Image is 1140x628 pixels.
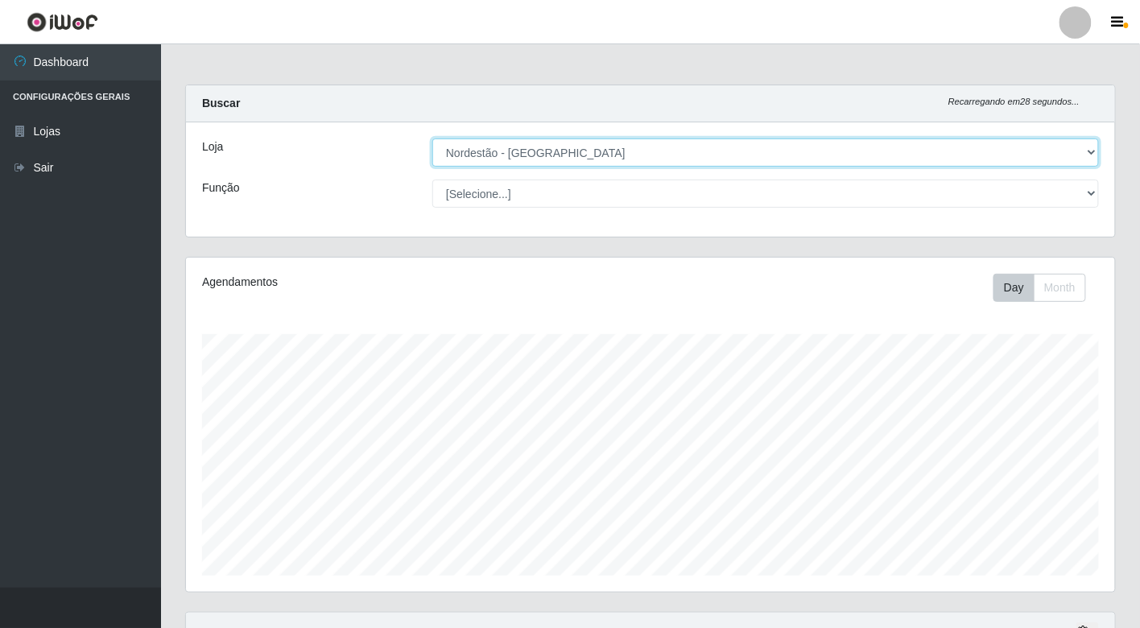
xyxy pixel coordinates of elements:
div: Toolbar with button groups [993,274,1099,302]
div: First group [993,274,1086,302]
button: Day [993,274,1035,302]
div: Agendamentos [202,274,562,291]
strong: Buscar [202,97,240,109]
i: Recarregando em 28 segundos... [948,97,1080,106]
img: CoreUI Logo [27,12,98,32]
label: Função [202,180,240,196]
button: Month [1034,274,1086,302]
label: Loja [202,138,223,155]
